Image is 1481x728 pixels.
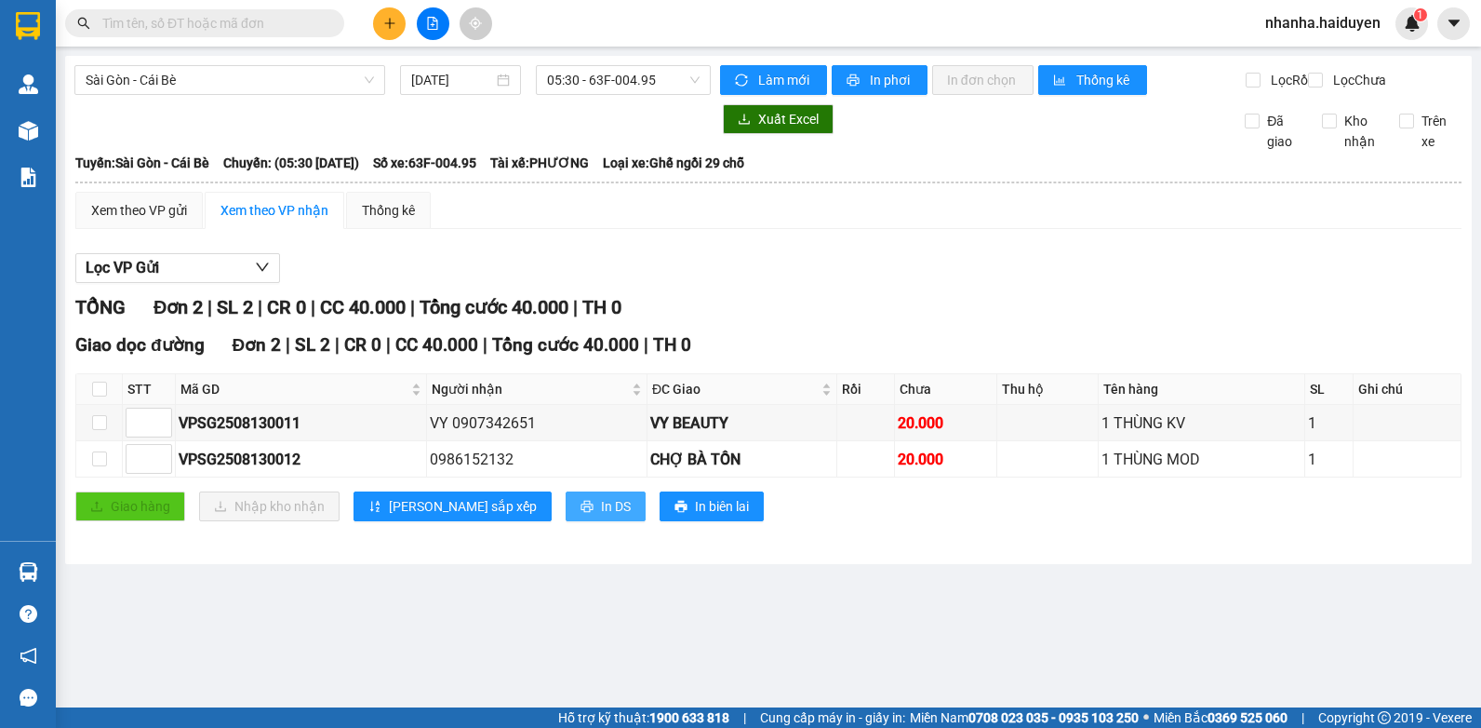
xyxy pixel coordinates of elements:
span: copyright [1378,711,1391,724]
span: In DS [601,496,631,517]
button: syncLàm mới [720,65,827,95]
span: 05:30 - 63F-004.95 [547,66,700,94]
span: Lọc Chưa [1326,70,1389,90]
sup: 1 [1414,8,1427,21]
button: aim [460,7,492,40]
span: plus [383,17,396,30]
button: printerIn biên lai [660,492,764,521]
span: download [738,113,751,128]
span: file-add [426,17,439,30]
span: sort-ascending [368,500,381,515]
button: Lọc VP Gửi [75,253,280,283]
span: Miền Nam [910,708,1139,728]
span: search [77,17,90,30]
th: Tên hàng [1099,374,1304,405]
span: In biên lai [695,496,749,517]
span: Giao dọc đường [75,334,205,356]
span: down [255,260,270,275]
strong: 0369 525 060 [1207,710,1288,725]
span: SL 2 [217,296,253,318]
img: warehouse-icon [19,121,38,141]
span: Mã GD [180,379,407,399]
button: plus [373,7,406,40]
div: VPSG2508130011 [179,411,423,435]
div: 1 THÙNG KV [1101,411,1301,435]
th: STT [123,374,176,405]
span: | [386,334,391,356]
span: Người nhận [432,379,628,399]
div: VPSG2508130012 [179,448,423,471]
span: aim [469,17,482,30]
span: Sài Gòn - Cái Bè [86,66,374,94]
span: | [258,296,262,318]
td: VPSG2508130012 [176,441,427,478]
span: Lọc Rồi [1263,70,1314,90]
div: 1 [1308,448,1351,471]
div: Xem theo VP gửi [91,200,187,221]
span: Đơn 2 [153,296,203,318]
span: | [743,708,746,728]
div: 0986152132 [430,448,644,471]
span: Kho nhận [1337,111,1385,152]
button: downloadNhập kho nhận [199,492,340,521]
button: In đơn chọn [932,65,1034,95]
span: notification [20,647,37,665]
span: sync [735,74,751,88]
button: file-add [417,7,449,40]
th: Ghi chú [1354,374,1461,405]
span: ⚪️ [1143,714,1149,721]
img: icon-new-feature [1404,15,1421,32]
span: | [311,296,315,318]
td: VPSG2508130011 [176,405,427,441]
span: | [483,334,487,356]
button: downloadXuất Excel [723,104,834,134]
span: | [1301,708,1304,728]
span: | [286,334,290,356]
span: question-circle [20,605,37,623]
button: printerIn DS [566,492,646,521]
span: ĐC Giao [652,379,818,399]
div: Xem theo VP nhận [220,200,328,221]
span: Cung cấp máy in - giấy in: [760,708,905,728]
span: [PERSON_NAME] sắp xếp [389,496,537,517]
img: solution-icon [19,168,38,187]
button: printerIn phơi [832,65,927,95]
span: TH 0 [582,296,621,318]
span: Tài xế: PHƯƠNG [490,153,589,173]
div: 20.000 [898,448,994,471]
span: | [410,296,415,318]
div: 1 [1308,411,1351,435]
span: Số xe: 63F-004.95 [373,153,476,173]
div: 20.000 [898,411,994,435]
button: bar-chartThống kê [1038,65,1147,95]
span: | [207,296,212,318]
th: SL [1305,374,1354,405]
span: Tổng cước 40.000 [492,334,639,356]
span: Lọc VP Gửi [86,256,159,279]
th: Chưa [895,374,997,405]
span: Làm mới [758,70,812,90]
div: 1 THÙNG MOD [1101,448,1301,471]
span: caret-down [1446,15,1462,32]
span: In phơi [870,70,913,90]
span: Xuất Excel [758,109,819,129]
span: | [335,334,340,356]
span: CR 0 [267,296,306,318]
span: SL 2 [295,334,330,356]
strong: 0708 023 035 - 0935 103 250 [968,710,1139,725]
th: Rồi [837,374,896,405]
button: uploadGiao hàng [75,492,185,521]
span: Hỗ trợ kỹ thuật: [558,708,729,728]
span: CC 40.000 [320,296,406,318]
span: CR 0 [344,334,381,356]
span: Đơn 2 [233,334,282,356]
span: TH 0 [653,334,691,356]
span: Chuyến: (05:30 [DATE]) [223,153,359,173]
span: Trên xe [1414,111,1462,152]
span: | [644,334,648,356]
input: Tìm tên, số ĐT hoặc mã đơn [102,13,322,34]
span: nhanha.haiduyen [1250,11,1395,34]
span: printer [847,74,862,88]
div: VY 0907342651 [430,411,644,435]
span: CC 40.000 [395,334,478,356]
